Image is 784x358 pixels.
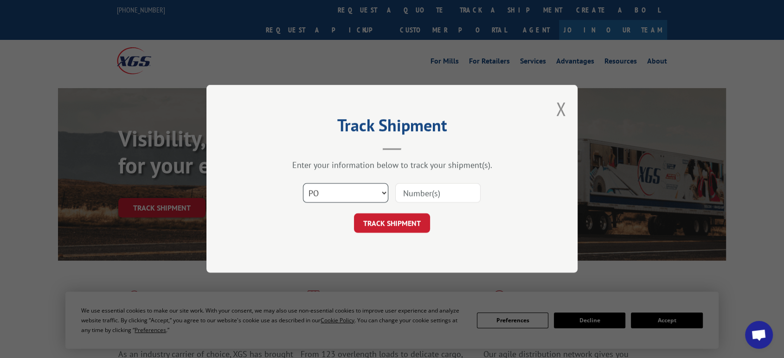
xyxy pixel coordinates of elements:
button: Close modal [556,96,566,121]
div: Open chat [745,321,773,349]
h2: Track Shipment [253,119,531,136]
div: Enter your information below to track your shipment(s). [253,160,531,171]
button: TRACK SHIPMENT [354,214,430,233]
input: Number(s) [395,184,481,203]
